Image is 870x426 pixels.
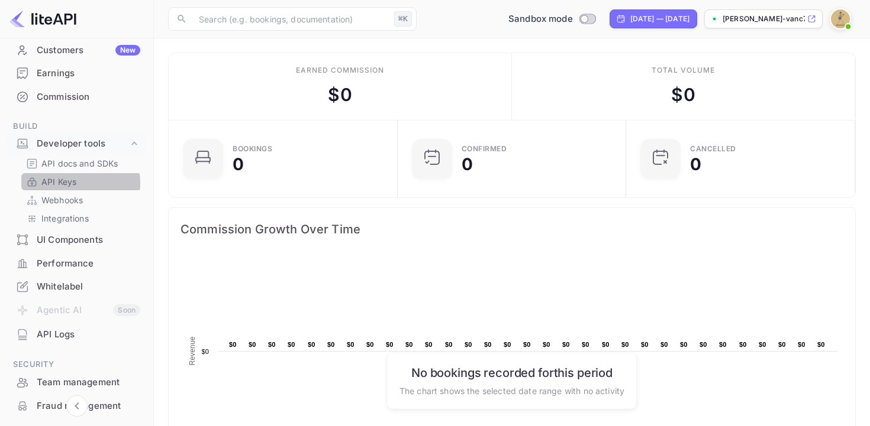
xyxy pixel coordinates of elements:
[7,62,146,85] div: Earnings
[41,157,118,170] p: API docs and SDKs
[37,280,140,294] div: Whitelabel
[445,341,453,348] text: $0
[249,341,256,348] text: $0
[7,371,146,394] div: Team management
[26,212,137,225] a: Integrations
[7,229,146,252] div: UI Components
[504,341,511,348] text: $0
[831,9,850,28] img: Sungho Baek
[386,341,394,348] text: $0
[798,341,805,348] text: $0
[465,341,472,348] text: $0
[7,395,146,417] a: Fraud management
[671,82,695,108] div: $ 0
[7,358,146,371] span: Security
[26,157,137,170] a: API docs and SDKs
[37,257,140,271] div: Performance
[817,341,825,348] text: $0
[508,12,573,26] span: Sandbox mode
[347,341,355,348] text: $0
[610,9,697,28] div: Click to change the date range period
[719,341,727,348] text: $0
[41,194,83,206] p: Webhooks
[26,194,137,206] a: Webhooks
[7,62,146,84] a: Earnings
[328,82,352,108] div: $ 0
[7,275,146,297] a: Whitelabel
[462,156,473,173] div: 0
[7,120,146,133] span: Build
[229,341,237,348] text: $0
[7,323,146,345] a: API Logs
[21,173,141,190] div: API Keys
[327,341,335,348] text: $0
[308,341,315,348] text: $0
[562,341,570,348] text: $0
[7,252,146,275] div: Performance
[739,341,747,348] text: $0
[7,86,146,109] div: Commission
[7,252,146,274] a: Performance
[268,341,276,348] text: $0
[37,399,140,413] div: Fraud management
[394,11,412,27] div: ⌘K
[37,44,140,57] div: Customers
[582,341,589,348] text: $0
[700,341,707,348] text: $0
[7,371,146,393] a: Team management
[21,155,141,172] div: API docs and SDKs
[504,12,600,26] div: Switch to Production mode
[652,65,715,76] div: Total volume
[26,175,137,188] a: API Keys
[21,210,141,227] div: Integrations
[9,9,76,28] img: LiteAPI logo
[37,233,140,247] div: UI Components
[778,341,786,348] text: $0
[759,341,766,348] text: $0
[115,45,140,56] div: New
[7,395,146,418] div: Fraud management
[641,341,649,348] text: $0
[602,341,610,348] text: $0
[621,341,629,348] text: $0
[7,275,146,298] div: Whitelabel
[7,39,146,61] a: CustomersNew
[7,229,146,251] a: UI Components
[660,341,668,348] text: $0
[296,65,384,76] div: Earned commission
[41,175,76,188] p: API Keys
[7,39,146,62] div: CustomersNew
[723,14,805,24] p: [PERSON_NAME]-vanc7.nuit...
[405,341,413,348] text: $0
[690,156,701,173] div: 0
[66,395,88,417] button: Collapse navigation
[7,86,146,108] a: Commission
[233,145,272,152] div: Bookings
[41,212,89,225] p: Integrations
[37,376,140,389] div: Team management
[233,156,244,173] div: 0
[462,145,507,152] div: Confirmed
[543,341,550,348] text: $0
[201,348,209,355] text: $0
[366,341,374,348] text: $0
[7,134,146,154] div: Developer tools
[37,137,128,151] div: Developer tools
[399,365,624,379] h6: No bookings recorded for this period
[181,220,843,239] span: Commission Growth Over Time
[680,341,688,348] text: $0
[630,14,689,24] div: [DATE] — [DATE]
[288,341,295,348] text: $0
[37,328,140,342] div: API Logs
[192,7,389,31] input: Search (e.g. bookings, documentation)
[425,341,433,348] text: $0
[188,336,196,365] text: Revenue
[7,323,146,346] div: API Logs
[37,67,140,80] div: Earnings
[523,341,531,348] text: $0
[21,191,141,209] div: Webhooks
[484,341,492,348] text: $0
[399,384,624,396] p: The chart shows the selected date range with no activity
[690,145,736,152] div: CANCELLED
[37,90,140,104] div: Commission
